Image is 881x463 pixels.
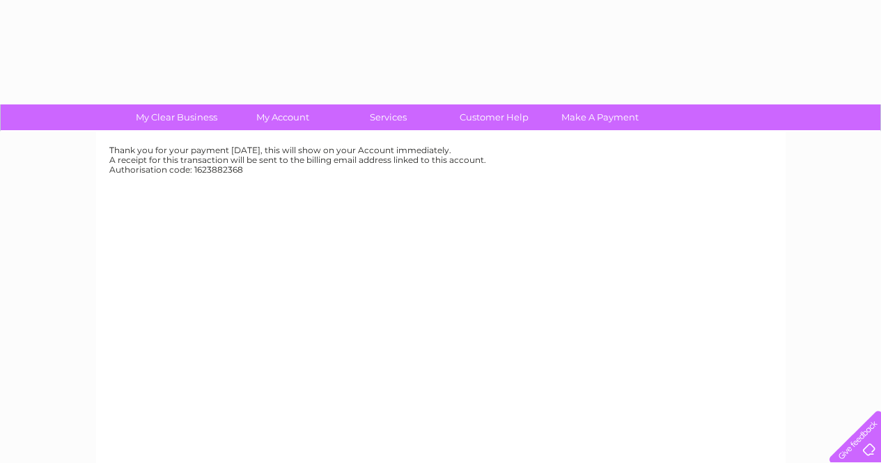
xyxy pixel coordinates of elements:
[109,155,772,165] div: A receipt for this transaction will be sent to the billing email address linked to this account.
[109,146,772,155] div: Thank you for your payment [DATE], this will show on your Account immediately.
[225,104,340,130] a: My Account
[119,104,234,130] a: My Clear Business
[331,104,446,130] a: Services
[109,165,772,175] div: Authorisation code: 1623882368
[437,104,552,130] a: Customer Help
[543,104,657,130] a: Make A Payment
